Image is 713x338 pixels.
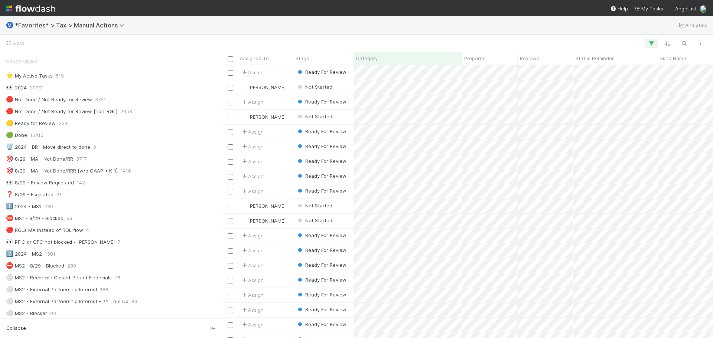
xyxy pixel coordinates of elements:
[44,202,53,211] span: 239
[520,55,541,62] span: Reviewer
[241,143,264,150] span: Assign
[296,98,346,105] div: Ready For Review
[296,203,332,209] span: Not Started
[86,226,89,235] span: 4
[296,187,346,194] div: Ready For Review
[6,54,38,69] span: Saved Views
[6,285,97,294] div: MS2 - External Partnership Interest
[241,202,286,210] div: [PERSON_NAME]
[6,191,13,197] span: ❓
[296,261,346,269] div: Ready For Review
[296,143,346,149] span: Ready For Review
[228,70,233,76] input: Toggle Row Selected
[241,262,264,269] span: Assign
[241,247,264,254] span: Assign
[296,232,346,238] span: Ready For Review
[6,142,90,152] div: 2024 - BR - Move direct to done
[296,113,332,120] div: Not Started
[228,263,233,269] input: Toggle Row Selected
[296,247,346,253] span: Ready For Review
[675,6,697,12] span: AngelList
[6,202,41,211] div: 2024 - MS1
[50,309,56,318] span: 93
[296,306,346,312] span: Ready For Review
[59,119,68,128] span: 224
[6,226,83,235] div: RGLs MA instead of RGL flow
[241,173,264,180] span: Assign
[228,159,233,165] input: Toggle Row Selected
[228,129,233,135] input: Toggle Row Selected
[241,158,264,165] span: Assign
[296,172,346,180] div: Ready For Review
[6,237,115,247] div: PFIC or CFC not blocked - [PERSON_NAME]
[241,83,286,91] div: [PERSON_NAME]
[634,5,663,12] a: My Tasks
[6,297,128,306] div: MS2 - External Partnership Interest - PY True Up
[241,321,264,328] div: Assign
[228,100,233,105] input: Toggle Row Selected
[6,249,42,259] div: 2024 - MS2
[241,291,264,299] span: Assign
[6,286,13,292] span: ⚪
[6,167,13,174] span: 🎯
[6,120,13,126] span: 🟡
[228,308,233,313] input: Toggle Row Selected
[296,173,346,179] span: Ready For Review
[610,5,628,12] div: Help
[241,232,264,239] div: Assign
[95,95,106,104] span: 3751
[296,217,332,223] span: Not Started
[241,306,264,314] div: Assign
[296,276,346,283] div: Ready For Review
[296,128,346,134] span: Ready For Review
[296,188,346,194] span: Ready For Review
[6,309,47,318] div: MS2 - Blocker
[241,98,264,106] span: Assign
[6,154,73,164] div: 8/29 - MA - Not Done/RR
[228,56,233,62] input: Toggle All Rows Selected
[6,261,64,270] div: MS2 - 8/29 - Blocked
[241,276,264,284] div: Assign
[6,107,117,116] div: Not Done / Not Ready for Review [non-RGL]
[6,262,13,269] span: ⛔
[6,239,13,245] span: 👀
[6,132,13,138] span: 🟢
[241,217,286,224] div: [PERSON_NAME]
[241,187,264,195] span: Assign
[228,204,233,209] input: Toggle Row Selected
[228,248,233,254] input: Toggle Row Selected
[6,274,13,280] span: ⚪
[118,237,120,247] span: 7
[6,144,13,150] span: 🗑️
[115,273,120,282] span: 78
[240,55,269,62] span: Assigned To
[296,321,346,327] span: Ready For Review
[678,21,707,30] a: Analytics
[241,128,264,135] div: Assign
[6,190,53,199] div: 8/29 - Escalated
[296,69,346,75] span: Ready For Review
[576,55,614,62] span: Status Reminder
[77,178,85,187] span: 142
[296,292,346,298] span: Ready For Review
[296,158,346,164] span: Ready For Review
[248,114,286,120] span: [PERSON_NAME]
[6,72,13,79] span: ⭐
[248,203,286,209] span: [PERSON_NAME]
[6,214,64,223] div: MS1 - 8/29 - Blocked
[93,142,96,152] span: 0
[228,115,233,120] input: Toggle Row Selected
[6,227,13,233] span: 🔴
[464,55,485,62] span: Preparer
[241,203,247,209] img: avatar_711f55b7-5a46-40da-996f-bc93b6b86381.png
[228,293,233,298] input: Toggle Row Selected
[296,83,332,91] div: Not Started
[228,322,233,328] input: Toggle Row Selected
[6,131,27,140] div: Done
